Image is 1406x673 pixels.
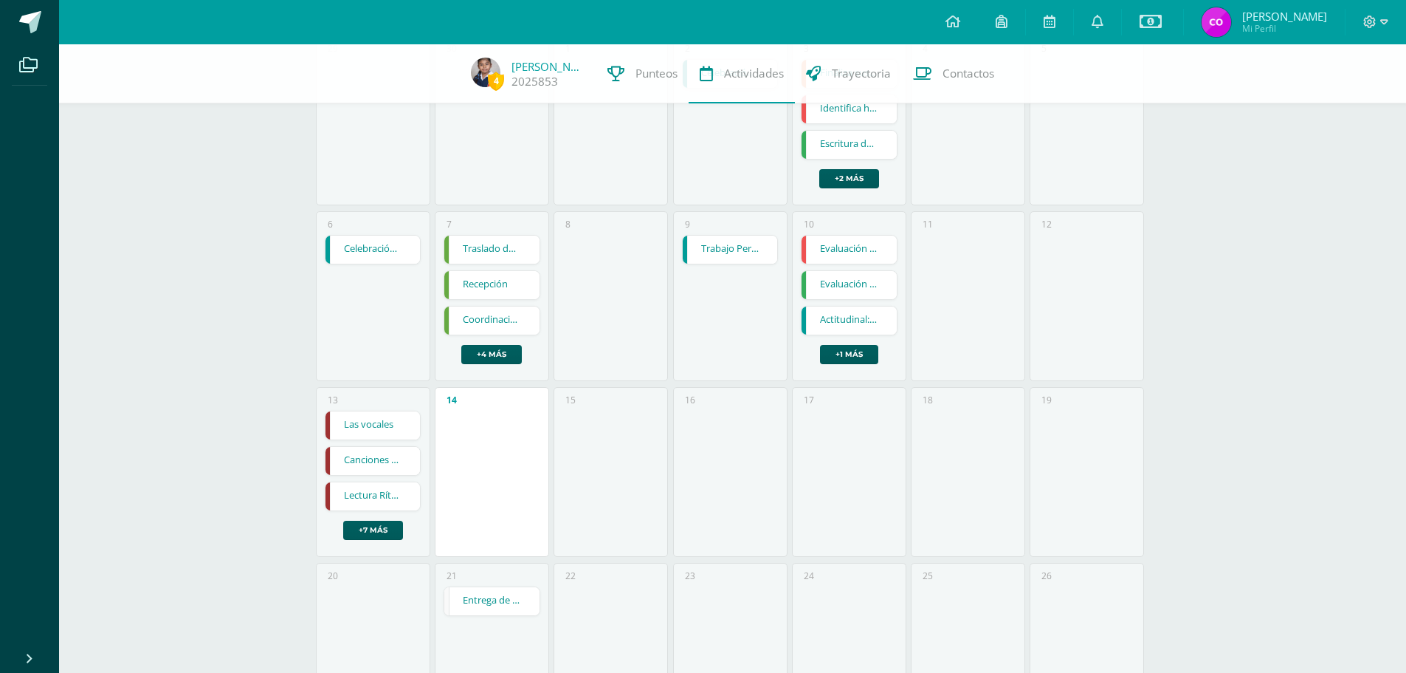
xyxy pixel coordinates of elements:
div: 20 [328,570,338,582]
div: 12 [1041,218,1052,230]
div: Actitudinal: Respeto, Responsabilidad, Participación, Orden y Limpieza | Tarea [801,306,897,335]
div: Escritura de palabras con letras vistas en su libro Chapín | Tarea [801,130,897,160]
div: Lectura Rítmica | Tarea [325,482,421,511]
div: 25 [923,570,933,582]
span: Actividades [724,66,784,81]
div: Celebración de la Palabra Acción de Gracias | Tarea [325,235,421,264]
a: Coordinación Óculo- Manual [444,307,540,335]
a: Evaluación final. [802,236,897,264]
div: Identifica hora y media, y hora en punto en reloj. | Tarea [801,95,897,124]
img: cda84368f7be8c38a7b73e8aa07672d3.png [1202,7,1231,37]
div: Las vocales | Tarea [325,411,421,440]
a: Canciones con movimiento [325,447,421,475]
div: 8 [565,218,571,230]
div: Canciones con movimiento | Tarea [325,446,421,476]
div: Coordinación Óculo- Manual | Tarea [444,306,540,335]
a: 2025853 [511,74,558,89]
a: Celebración de la Palabra Acción de Gracias [325,236,421,264]
span: Trayectoria [832,66,891,81]
div: 26 [1041,570,1052,582]
div: 18 [923,394,933,406]
div: 10 [804,218,814,230]
a: Actitudinal: Respeto, Responsabilidad, Participación, Orden y Limpieza [802,307,897,335]
div: Trabajo Personal | Tarea [682,235,779,264]
a: +1 más [820,345,878,364]
div: 15 [565,394,576,406]
div: 11 [923,218,933,230]
div: Evaluación final (lectura y escrituras de Mm, Pp, Ss, Ll) | Tarea [801,270,897,300]
div: 6 [328,218,333,230]
div: Entrega de notas | Evento [444,587,540,616]
span: Mi Perfil [1242,22,1327,35]
div: 22 [565,570,576,582]
span: 4 [488,72,504,90]
div: 16 [685,394,695,406]
a: Evaluación final (lectura y escrituras de Mm, Pp, Ss, Ll) [802,271,897,299]
a: Traslado de Elementos con mano y pie [444,236,540,264]
a: +2 más [819,169,879,188]
div: 7 [447,218,452,230]
a: Trayectoria [795,44,902,103]
a: +4 más [461,345,522,364]
div: Evaluación final. | Tarea [801,235,897,264]
a: Recepción [444,271,540,299]
div: 13 [328,394,338,406]
div: 23 [685,570,695,582]
a: Escritura de palabras con letras vistas en su libro [PERSON_NAME] [802,131,897,159]
a: Actividades [689,44,795,103]
a: Punteos [596,44,689,103]
span: [PERSON_NAME] [1242,9,1327,24]
a: Trabajo Personal [683,236,778,264]
a: Las vocales [325,411,421,440]
a: Identifica hora y media, y hora en punto en reloj. [802,95,897,123]
img: e74dbee29fbf73d010819368d52ed6a1.png [471,58,500,87]
a: +7 más [343,521,403,540]
div: 14 [447,394,457,406]
div: Recepción | Tarea [444,270,540,300]
div: 9 [685,218,690,230]
div: 19 [1041,394,1052,406]
span: Contactos [942,66,994,81]
span: Punteos [635,66,678,81]
a: Lectura Rítmica [325,482,421,510]
div: 24 [804,570,814,582]
div: 17 [804,394,814,406]
a: Contactos [902,44,1005,103]
a: Entrega de notas [444,587,540,615]
div: 21 [447,570,457,582]
div: Traslado de Elementos con mano y pie | Tarea [444,235,540,264]
a: [PERSON_NAME] [511,59,585,74]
